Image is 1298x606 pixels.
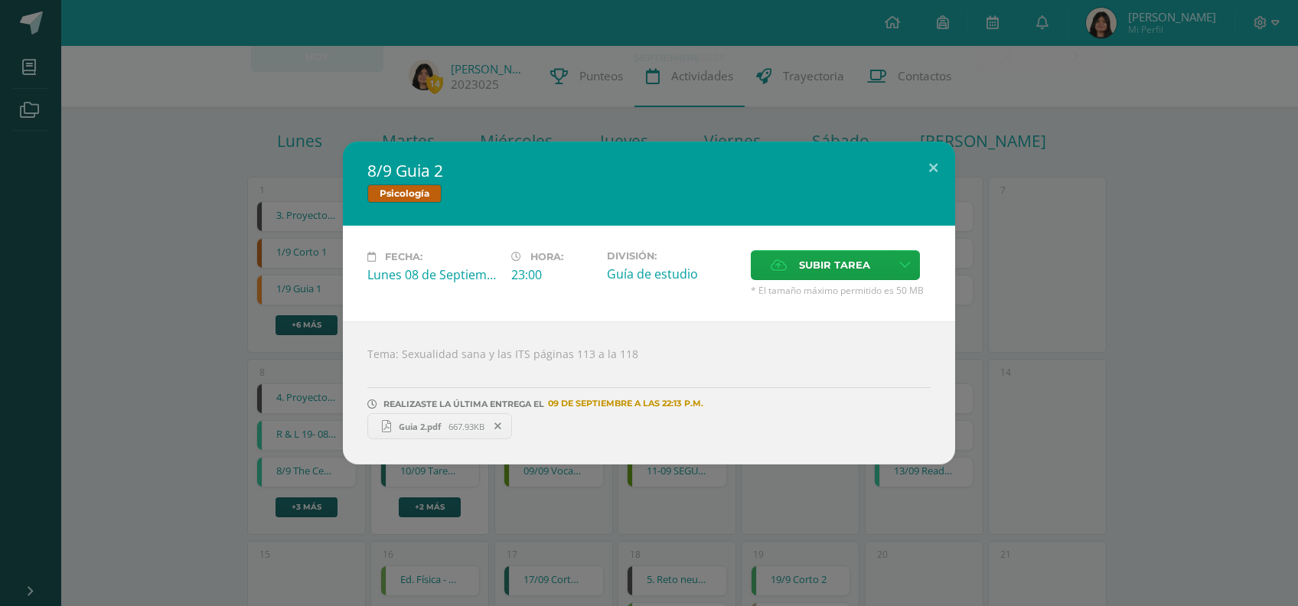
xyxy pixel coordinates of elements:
button: Close (Esc) [912,142,955,194]
h2: 8/9 Guia 2 [367,160,931,181]
span: 667.93KB [448,421,484,432]
span: * El tamaño máximo permitido es 50 MB [751,284,931,297]
label: División: [607,250,739,262]
span: Psicología [367,184,442,203]
div: Guía de estudio [607,266,739,282]
span: REALIZASTE LA ÚLTIMA ENTREGA EL [383,399,544,409]
span: Remover entrega [485,418,511,435]
span: Hora: [530,251,563,262]
div: 23:00 [511,266,595,283]
div: Tema: Sexualidad sana y las ITS páginas 113 a la 118 [343,321,955,464]
span: Subir tarea [799,251,870,279]
div: Lunes 08 de Septiembre [367,266,499,283]
span: Fecha: [385,251,422,262]
span: Guia 2.pdf [391,421,448,432]
span: 09 DE septiembre A LAS 22:13 P.M. [544,403,703,404]
a: Guia 2.pdf 667.93KB [367,413,512,439]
